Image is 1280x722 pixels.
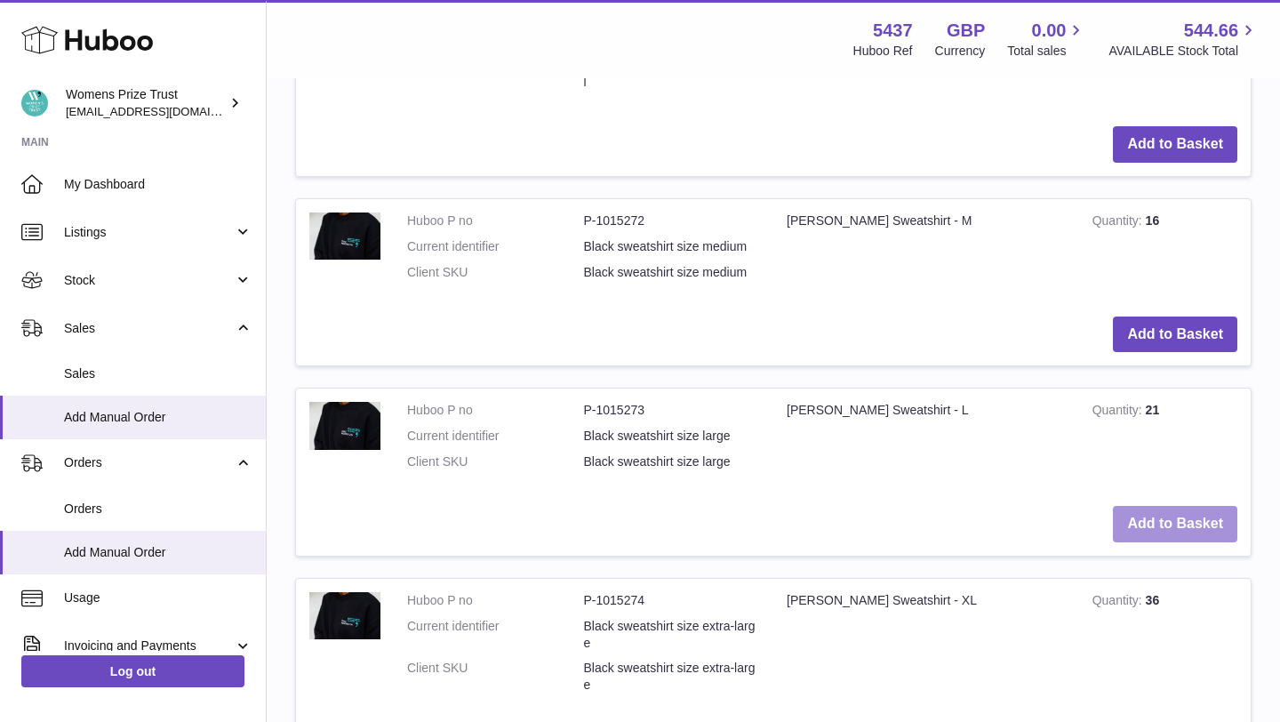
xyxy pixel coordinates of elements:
span: AVAILABLE Stock Total [1108,43,1259,60]
dt: Current identifier [407,618,584,652]
button: Add to Basket [1113,317,1237,353]
dt: Current identifier [407,428,584,445]
span: 544.66 [1184,19,1238,43]
span: Add Manual Order [64,544,252,561]
span: My Dashboard [64,176,252,193]
span: Usage [64,590,252,606]
td: [PERSON_NAME] Sweatshirt - M [773,199,1079,303]
dd: Black sweatshirt size extra-large [584,660,761,694]
td: [PERSON_NAME] Sweatshirt - L [773,389,1079,493]
dt: Huboo P no [407,402,584,419]
span: Orders [64,454,234,471]
span: Orders [64,501,252,517]
a: 0.00 Total sales [1007,19,1086,60]
img: Toni Morrison Sweatshirt - XL [309,592,380,639]
dt: Client SKU [407,264,584,281]
td: [PERSON_NAME] Sweatshirt - XL [773,579,1079,716]
strong: Quantity [1092,593,1146,612]
strong: 5437 [873,19,913,43]
span: 0.00 [1032,19,1067,43]
span: Total sales [1007,43,1086,60]
strong: Quantity [1092,403,1146,421]
span: Sales [64,320,234,337]
span: Invoicing and Payments [64,638,234,654]
dt: Client SKU [407,453,584,470]
dt: Huboo P no [407,213,584,229]
dd: P-1015272 [584,213,761,229]
button: Add to Basket [1113,506,1237,542]
img: Toni Morrison Sweatshirt - L [309,402,380,449]
img: Toni Morrison Sweatshirt - M [309,213,380,260]
span: Add Manual Order [64,409,252,426]
strong: GBP [947,19,985,43]
img: info@womensprizeforfiction.co.uk [21,90,48,116]
dd: P-1015273 [584,402,761,419]
span: [EMAIL_ADDRESS][DOMAIN_NAME] [66,104,261,118]
td: 16 [1079,199,1251,303]
dt: Client SKU [407,660,584,694]
dd: Black sweatshirt size large [584,428,761,445]
div: Womens Prize Trust [66,86,226,120]
div: Huboo Ref [853,43,913,60]
td: 21 [1079,389,1251,493]
a: 544.66 AVAILABLE Stock Total [1108,19,1259,60]
button: Add to Basket [1113,126,1237,163]
dd: Black sweatshirt size medium [584,264,761,281]
span: Listings [64,224,234,241]
dt: Huboo P no [407,592,584,609]
div: Currency [935,43,986,60]
strong: Quantity [1092,213,1146,232]
dd: P-1015274 [584,592,761,609]
dd: Black sweatshirt size large [584,453,761,470]
dt: Current identifier [407,238,584,255]
span: Stock [64,272,234,289]
dd: Black sweatshirt size medium [584,238,761,255]
span: Sales [64,365,252,382]
dd: Black sweatshirt size extra-large [584,618,761,652]
td: 36 [1079,579,1251,716]
a: Log out [21,655,244,687]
